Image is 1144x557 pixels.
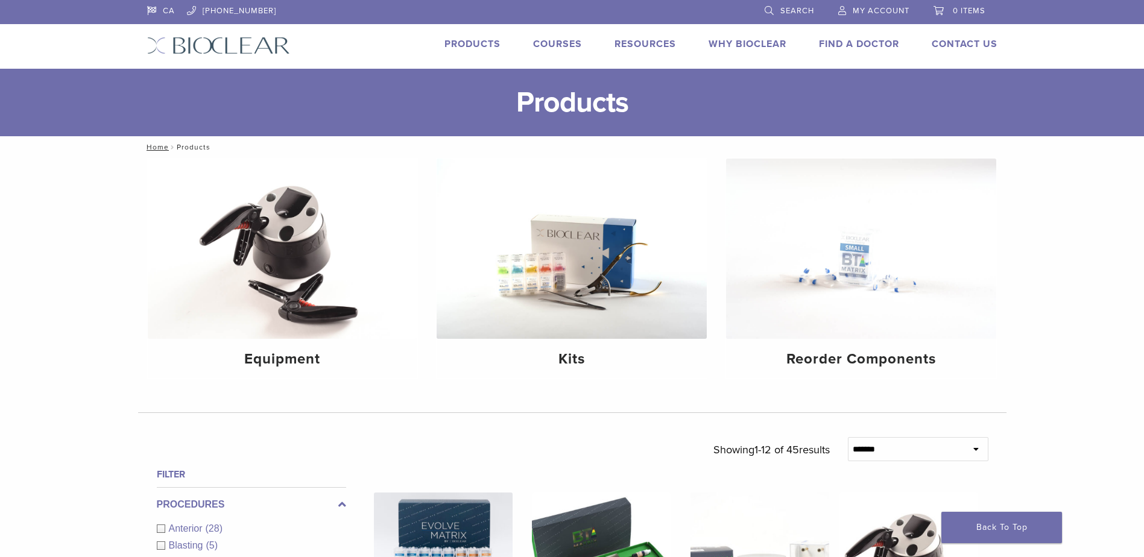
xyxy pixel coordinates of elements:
[148,159,418,378] a: Equipment
[780,6,814,16] span: Search
[148,159,418,339] img: Equipment
[446,348,697,370] h4: Kits
[444,38,501,50] a: Products
[533,38,582,50] a: Courses
[941,512,1062,543] a: Back To Top
[138,136,1007,158] nav: Products
[726,159,996,378] a: Reorder Components
[169,523,206,533] span: Anterior
[754,443,799,456] span: 1-12 of 45
[143,143,169,151] a: Home
[437,159,707,378] a: Kits
[169,540,206,550] span: Blasting
[853,6,909,16] span: My Account
[713,437,830,462] p: Showing results
[157,348,408,370] h4: Equipment
[206,523,223,533] span: (28)
[932,38,997,50] a: Contact Us
[819,38,899,50] a: Find A Doctor
[709,38,786,50] a: Why Bioclear
[157,497,346,512] label: Procedures
[206,540,218,550] span: (5)
[736,348,987,370] h4: Reorder Components
[437,159,707,339] img: Kits
[169,144,177,150] span: /
[147,37,290,54] img: Bioclear
[726,159,996,339] img: Reorder Components
[615,38,676,50] a: Resources
[157,467,346,482] h4: Filter
[953,6,985,16] span: 0 items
